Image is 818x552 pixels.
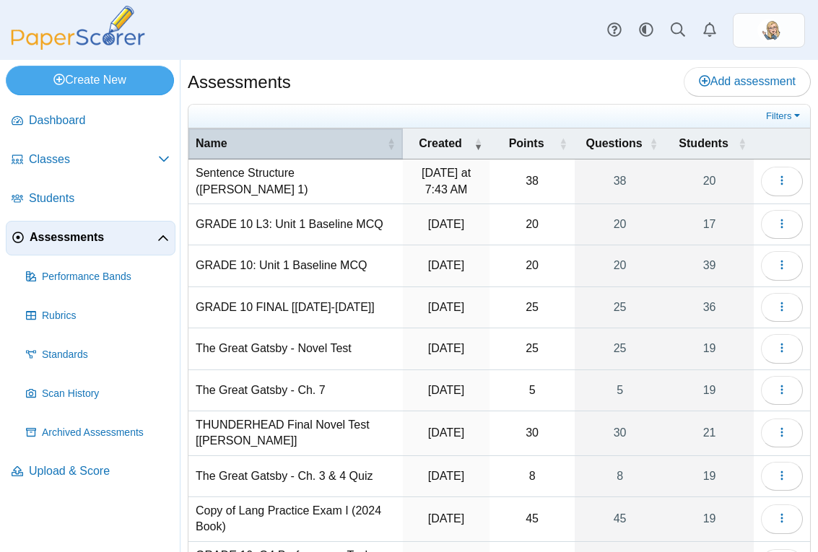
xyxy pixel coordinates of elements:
[762,109,806,123] a: Filters
[490,328,575,369] td: 25
[672,136,735,152] span: Students
[699,75,796,87] span: Add assessment
[20,299,175,333] a: Rubrics
[684,67,811,96] a: Add assessment
[575,204,665,245] a: 20
[649,136,658,151] span: Questions : Activate to sort
[575,370,665,411] a: 5
[422,167,471,195] time: Sep 24, 2025 at 7:43 AM
[575,287,665,328] a: 25
[6,143,175,178] a: Classes
[490,204,575,245] td: 20
[428,426,464,439] time: May 27, 2025 at 11:39 AM
[575,411,665,455] a: 30
[428,301,464,313] time: Jun 3, 2025 at 1:19 PM
[575,497,665,541] a: 45
[188,497,403,542] td: Copy of Lang Practice Exam I (2024 Book)
[188,70,291,95] h1: Assessments
[490,287,575,328] td: 25
[6,182,175,216] a: Students
[6,221,175,255] a: Assessments
[6,455,175,489] a: Upload & Score
[582,136,646,152] span: Questions
[738,136,747,151] span: Students : Activate to sort
[665,328,754,369] a: 19
[29,190,170,206] span: Students
[20,260,175,294] a: Performance Bands
[42,426,170,440] span: Archived Assessments
[665,204,754,245] a: 17
[575,328,665,369] a: 25
[490,411,575,456] td: 30
[428,512,464,525] time: Apr 22, 2025 at 1:31 PM
[428,384,464,396] time: May 27, 2025 at 12:51 PM
[42,387,170,401] span: Scan History
[6,66,174,95] a: Create New
[6,104,175,139] a: Dashboard
[410,136,471,152] span: Created
[428,218,464,230] time: Sep 2, 2025 at 10:07 AM
[188,204,403,245] td: GRADE 10 L3: Unit 1 Baseline MCQ
[575,456,665,496] a: 8
[188,328,403,369] td: The Great Gatsby - Novel Test
[42,348,170,362] span: Standards
[20,377,175,411] a: Scan History
[428,470,464,482] time: May 22, 2025 at 10:14 AM
[196,136,384,152] span: Name
[30,229,157,245] span: Assessments
[188,159,403,204] td: Sentence Structure ([PERSON_NAME] 1)
[665,497,754,541] a: 19
[474,136,482,151] span: Created : Activate to remove sorting
[188,287,403,328] td: GRADE 10 FINAL [[DATE]-[DATE]]
[29,113,170,128] span: Dashboard
[490,159,575,204] td: 38
[665,370,754,411] a: 19
[665,159,754,203] a: 20
[42,309,170,323] span: Rubrics
[665,287,754,328] a: 36
[29,463,170,479] span: Upload & Score
[665,411,754,455] a: 21
[733,13,805,48] a: ps.zKYLFpFWctilUouI
[694,14,726,46] a: Alerts
[559,136,567,151] span: Points : Activate to sort
[490,245,575,286] td: 20
[497,136,556,152] span: Points
[490,456,575,497] td: 8
[6,6,150,50] img: PaperScorer
[575,245,665,286] a: 20
[188,456,403,497] td: The Great Gatsby - Ch. 3 & 4 Quiz
[428,259,464,271] time: Sep 2, 2025 at 8:17 AM
[575,159,665,203] a: 38
[42,270,170,284] span: Performance Bands
[665,245,754,286] a: 39
[428,342,464,354] time: Jun 2, 2025 at 12:59 PM
[20,416,175,450] a: Archived Assessments
[490,497,575,542] td: 45
[188,245,403,286] td: GRADE 10: Unit 1 Baseline MCQ
[490,370,575,411] td: 5
[6,40,150,52] a: PaperScorer
[29,152,158,167] span: Classes
[387,136,396,151] span: Name : Activate to sort
[20,338,175,372] a: Standards
[665,456,754,496] a: 19
[188,370,403,411] td: The Great Gatsby - Ch. 7
[757,19,780,42] span: Emily Wasley
[188,411,403,456] td: THUNDERHEAD Final Novel Test [[PERSON_NAME]]
[757,19,780,42] img: ps.zKYLFpFWctilUouI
